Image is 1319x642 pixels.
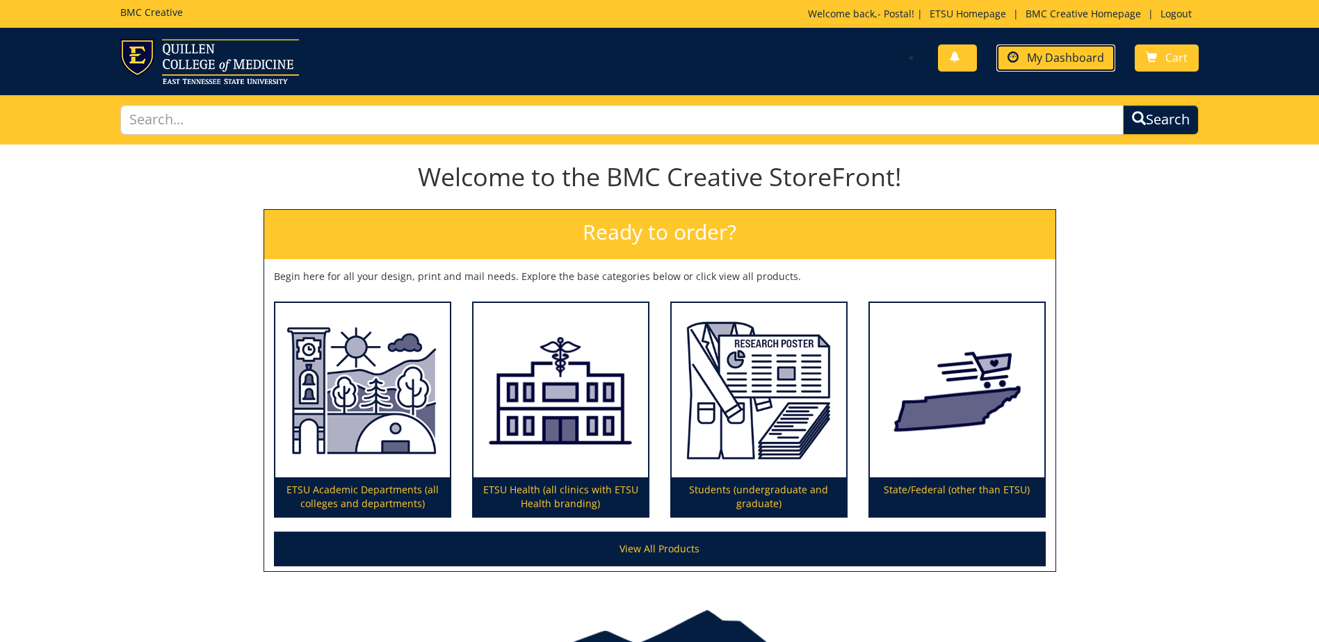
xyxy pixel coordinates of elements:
a: My Dashboard [996,44,1115,72]
a: - Postal [877,7,912,20]
a: ETSU Homepage [923,7,1013,20]
p: State/Federal (other than ETSU) [870,477,1044,516]
img: ETSU logo [120,39,299,84]
a: ETSU Academic Departments (all colleges and departments) [275,303,450,517]
h2: Ready to order? [264,210,1055,259]
p: ETSU Academic Departments (all colleges and departments) [275,477,450,516]
span: Cart [1165,50,1188,65]
a: Students (undergraduate and graduate) [672,303,846,517]
input: Search... [120,105,1124,135]
a: View All Products [274,532,1046,566]
span: My Dashboard [1027,50,1104,65]
img: ETSU Academic Departments (all colleges and departments) [275,303,450,478]
a: ETSU Health (all clinics with ETSU Health branding) [474,303,648,517]
img: State/Federal (other than ETSU) [870,303,1044,478]
a: State/Federal (other than ETSU) [870,303,1044,517]
p: Students (undergraduate and graduate) [672,477,846,516]
a: Cart [1135,44,1199,72]
a: BMC Creative Homepage [1019,7,1148,20]
p: Begin here for all your design, print and mail needs. Explore the base categories below or click ... [274,270,1046,283]
img: Students (undergraduate and graduate) [672,303,846,478]
h1: Welcome to the BMC Creative StoreFront! [264,163,1056,191]
p: Welcome back, ! | | | [808,7,1199,21]
img: ETSU Health (all clinics with ETSU Health branding) [474,303,648,478]
button: Search [1123,105,1199,135]
h5: BMC Creative [120,7,183,17]
p: ETSU Health (all clinics with ETSU Health branding) [474,477,648,516]
a: Logout [1154,7,1199,20]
